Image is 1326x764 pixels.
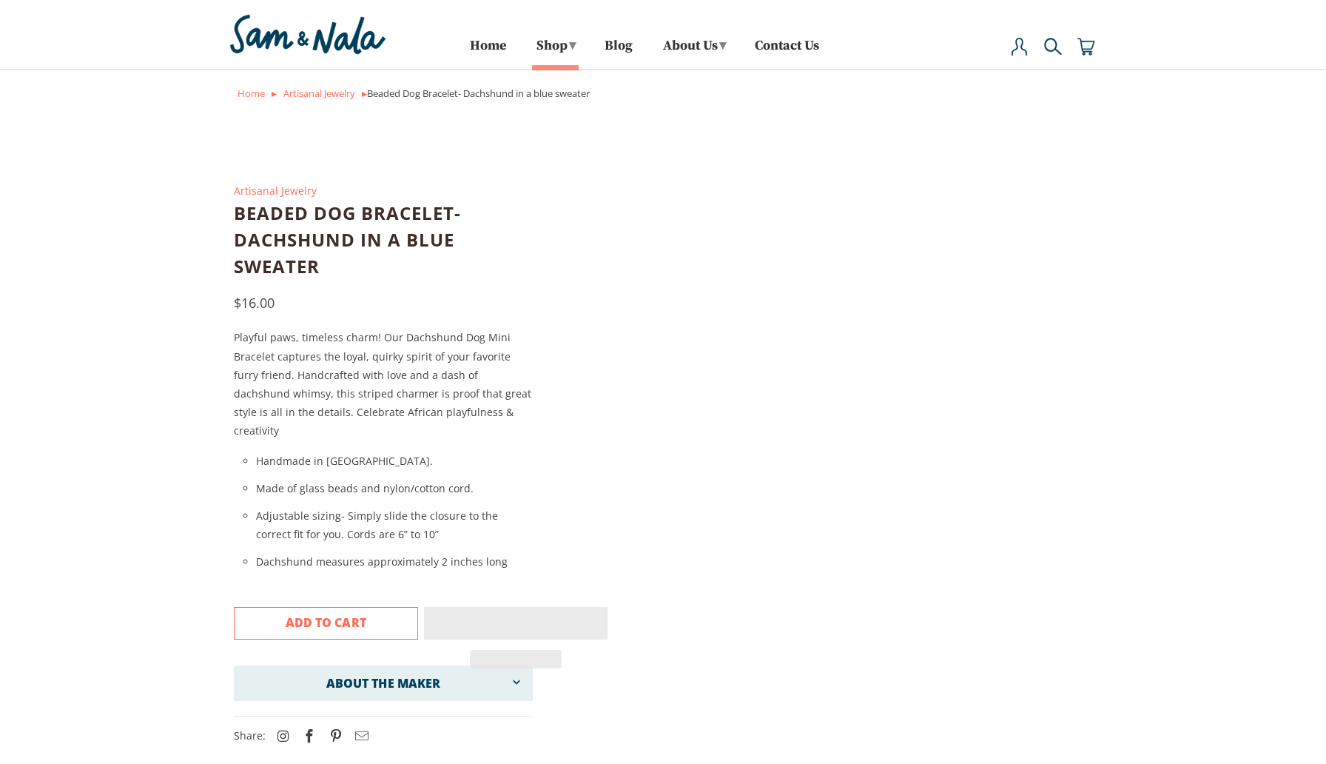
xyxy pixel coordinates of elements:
span: Add to Cart [286,614,366,631]
span: Share: [234,728,371,743]
a: Email this to a friend [348,727,371,745]
img: or.png [272,92,277,97]
span: ▾ [719,37,726,54]
li: Made of glass beads and nylon/cotton cord. [256,479,533,497]
a: About the Maker [234,674,533,692]
button: Add to Cart [234,607,418,640]
h1: Beaded Dog Bracelet- Dachshund in a blue sweater [234,200,533,280]
a: Search [1044,38,1062,70]
a: Shop▾ [531,33,579,65]
a: Sam & Nala on Instagram [269,727,292,745]
img: Sam & Nala [226,11,389,58]
img: cart-icon [1077,38,1095,56]
a: About Us▾ [658,33,730,65]
li: Dachshund measures approximately 2 inches long [256,552,533,571]
a: Share this on Pinterest [322,727,346,745]
a: Home [470,41,506,65]
a: Share this on Facebook [295,727,319,745]
a: Artisanal Jewelry [234,184,317,198]
a: Home [238,87,265,100]
a: My Account [1011,38,1029,70]
span: $16.00 [234,294,275,312]
a: Contact Us [755,41,819,65]
div: Beaded Dog Bracelet- Dachshund in a blue sweater [238,84,1088,103]
a: Artisanal Jewelry [283,87,355,100]
a: Blog [605,41,633,65]
img: user-icon [1011,38,1029,56]
li: Handmade in [GEOGRAPHIC_DATA]. [256,452,533,470]
img: search-icon [1044,38,1062,56]
span: ▾ [569,37,576,54]
li: Adjustable sizing- Simply slide the closure to the correct fit for you. Cords are 6” to 10” [256,506,533,543]
p: Playful paws, timeless charm! Our Dachshund Dog Mini Bracelet captures the loyal, quirky spirit o... [234,328,533,440]
img: or.png [362,92,367,97]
